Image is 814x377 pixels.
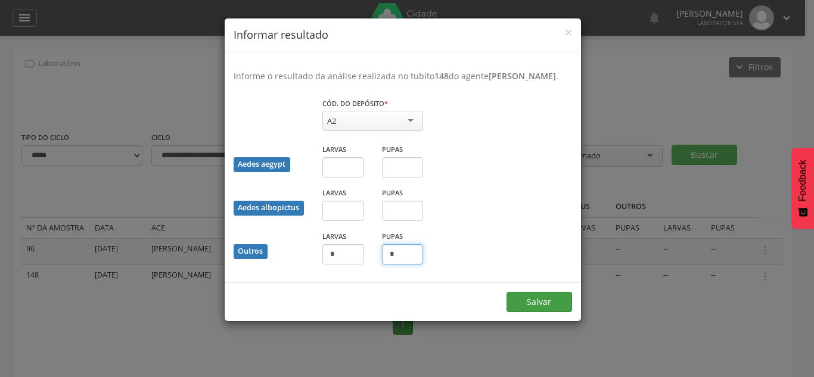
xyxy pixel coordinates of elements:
[507,292,572,312] button: Salvar
[791,148,814,229] button: Feedback - Mostrar pesquisa
[382,188,403,198] label: Pupas
[234,157,290,172] div: Aedes aegypt
[489,70,556,82] b: [PERSON_NAME]
[322,188,346,198] label: Larvas
[327,116,336,126] div: A2
[234,244,268,259] div: Outros
[565,26,572,39] button: Close
[382,232,403,241] label: Pupas
[797,160,808,201] span: Feedback
[322,99,388,108] label: Cód. do depósito
[234,201,304,216] div: Aedes albopictus
[565,24,572,40] span: ×
[234,70,572,82] p: Informe o resultado da análise realizada no tubito do agente .
[434,70,449,82] b: 148
[382,145,403,154] label: Pupas
[322,145,346,154] label: Larvas
[322,232,346,241] label: Larvas
[234,27,572,43] h4: Informar resultado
